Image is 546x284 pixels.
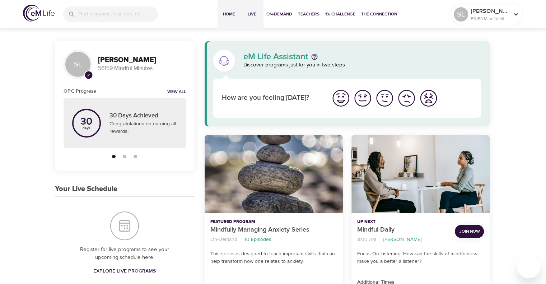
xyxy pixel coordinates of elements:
[357,236,376,243] p: 8:00 AM
[375,88,395,108] img: ok
[243,52,308,61] p: eM Life Assistant
[419,88,438,108] img: worst
[109,120,177,135] p: Congratulations on earning all rewards!
[210,236,237,243] p: On-Demand
[325,10,355,18] span: 1% Challenge
[266,10,292,18] span: On-Demand
[298,10,319,18] span: Teachers
[459,228,480,235] span: Join Now
[80,127,92,130] p: days
[379,235,381,245] li: ·
[357,219,449,225] p: Up Next
[455,225,484,238] button: Join Now
[23,5,55,22] img: logo
[98,56,186,64] h3: [PERSON_NAME]
[454,7,468,22] div: SL
[471,7,509,15] p: [PERSON_NAME]
[351,135,490,213] button: Mindful Daily
[210,250,337,265] p: This series is designed to teach important skills that can help transform how one relates to anxi...
[240,235,242,245] li: ·
[90,265,159,278] a: Explore Live Programs
[361,10,397,18] span: The Connection
[243,10,261,18] span: Live
[210,235,337,245] nav: breadcrumb
[220,10,238,18] span: Home
[353,88,373,108] img: good
[471,15,509,22] p: 56159 Mindful Minutes
[80,117,92,127] p: 30
[210,219,337,225] p: Featured Program
[374,87,396,109] button: I'm feeling ok
[218,55,230,66] img: eM Life Assistant
[110,211,139,240] img: Your Live Schedule
[352,87,374,109] button: I'm feeling good
[93,267,156,276] span: Explore Live Programs
[167,89,186,95] a: View all notifications
[331,88,351,108] img: great
[222,93,321,103] p: How are you feeling [DATE]?
[357,235,449,245] nav: breadcrumb
[210,225,337,235] p: Mindfully Managing Anxiety Series
[244,236,271,243] p: 10 Episodes
[98,64,186,73] p: 56159 Mindful Minutes
[397,88,416,108] img: bad
[243,61,481,69] p: Discover programs just for you in two steps
[517,255,540,278] iframe: Button to launch messaging window
[357,250,484,265] p: Focus On Listening: How can the skills of mindfulness make you a better a listener?
[109,111,177,121] p: 30 Days Achieved
[69,246,180,262] p: Register for live programs to see your upcoming schedule here.
[417,87,439,109] button: I'm feeling worst
[78,6,158,22] input: Find programs, teachers, etc...
[357,225,449,235] p: Mindful Daily
[64,50,92,79] div: SL
[64,87,96,95] h6: OPC Progress
[396,87,417,109] button: I'm feeling bad
[55,185,117,193] h3: Your Live Schedule
[330,87,352,109] button: I'm feeling great
[205,135,343,213] button: Mindfully Managing Anxiety Series
[383,236,421,243] p: [PERSON_NAME]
